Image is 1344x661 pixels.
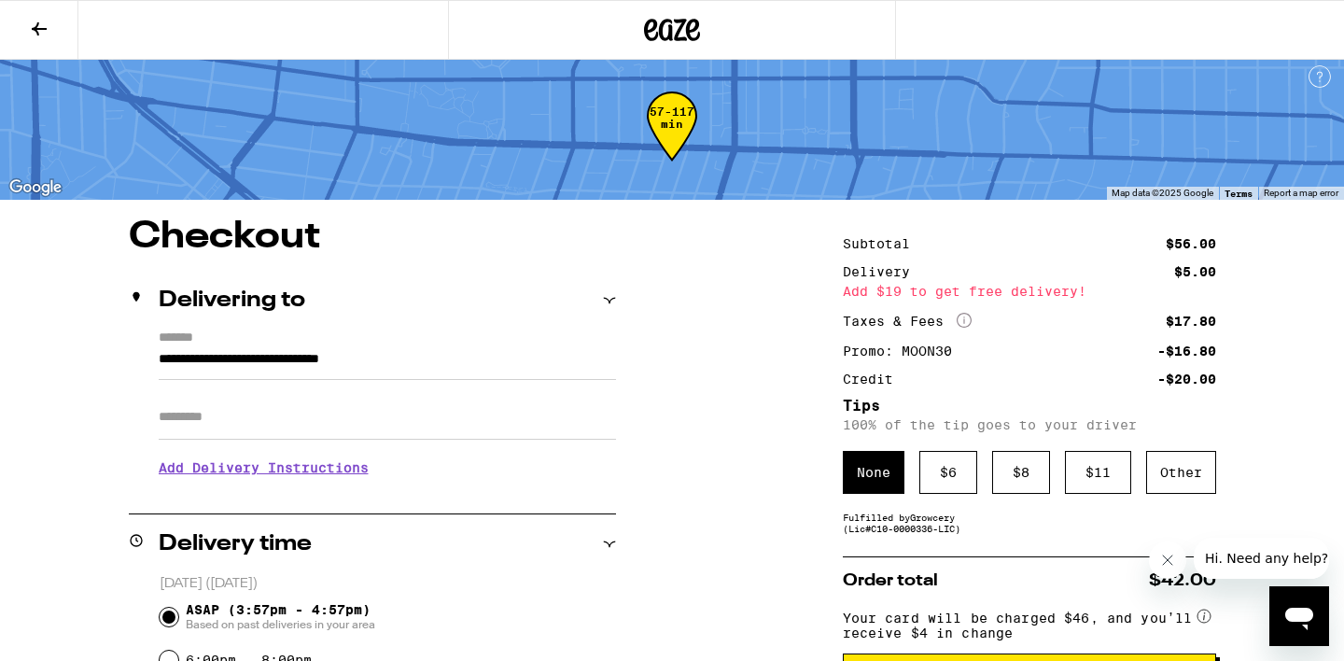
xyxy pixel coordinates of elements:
[160,575,616,593] p: [DATE] ([DATE])
[843,285,1216,298] div: Add $19 to get free delivery!
[843,265,923,278] div: Delivery
[1112,188,1213,198] span: Map data ©2025 Google
[1166,315,1216,328] div: $17.80
[1146,451,1216,494] div: Other
[843,417,1216,432] p: 100% of the tip goes to your driver
[647,105,697,176] div: 57-117 min
[1149,541,1186,579] iframe: Close message
[1194,538,1329,579] iframe: Message from company
[843,451,904,494] div: None
[843,237,923,250] div: Subtotal
[1149,572,1216,589] span: $42.00
[5,176,66,200] a: Open this area in Google Maps (opens a new window)
[159,489,616,504] p: We'll contact you at [PHONE_NUMBER] when we arrive
[843,572,938,589] span: Order total
[1269,586,1329,646] iframe: Button to launch messaging window
[1065,451,1131,494] div: $ 11
[843,313,972,330] div: Taxes & Fees
[129,218,616,256] h1: Checkout
[843,604,1194,640] span: Your card will be charged $46, and you’ll receive $4 in change
[843,345,965,358] div: Promo: MOON30
[186,602,375,632] span: ASAP (3:57pm - 4:57pm)
[1225,188,1253,199] a: Terms
[1166,237,1216,250] div: $56.00
[159,289,305,312] h2: Delivering to
[1174,265,1216,278] div: $5.00
[919,451,977,494] div: $ 6
[843,399,1216,414] h5: Tips
[843,373,906,386] div: Credit
[159,446,616,489] h3: Add Delivery Instructions
[159,533,312,556] h2: Delivery time
[1264,188,1338,198] a: Report a map error
[5,176,66,200] img: Google
[186,617,375,632] span: Based on past deliveries in your area
[1157,373,1216,386] div: -$20.00
[843,512,1216,534] div: Fulfilled by Growcery (Lic# C10-0000336-LIC )
[992,451,1050,494] div: $ 8
[1157,345,1216,358] div: -$16.80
